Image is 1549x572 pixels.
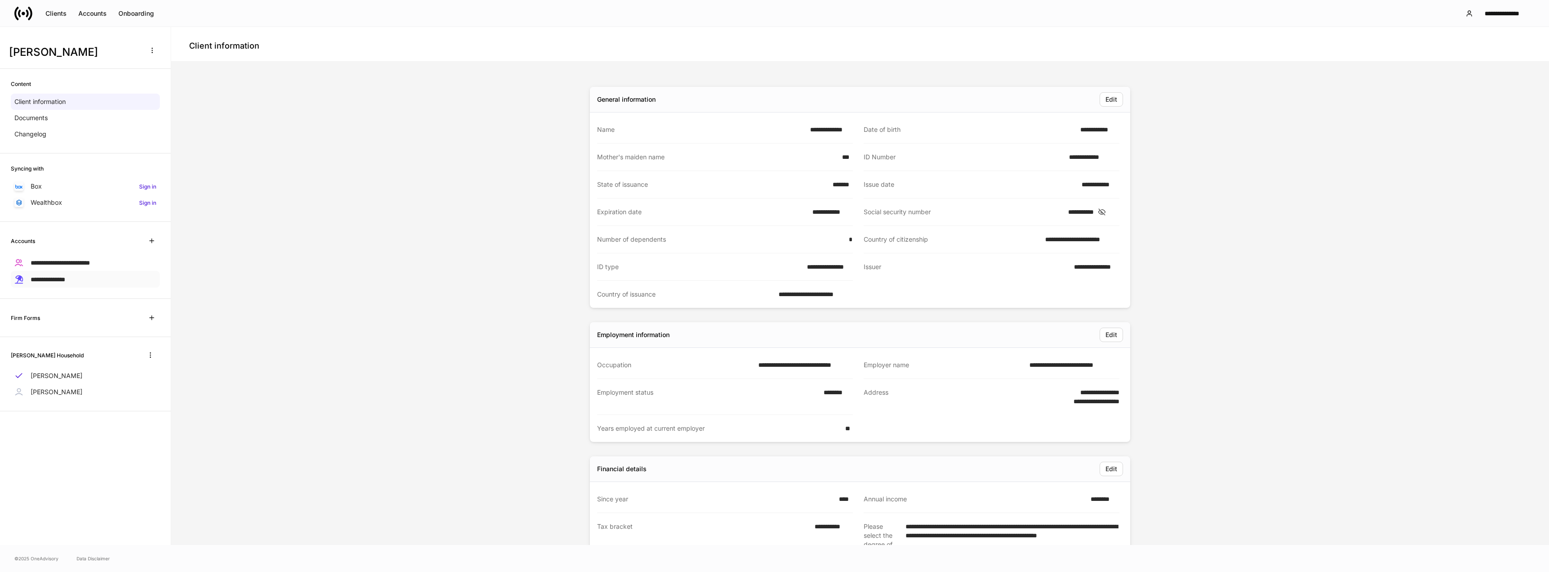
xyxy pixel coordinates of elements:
[14,113,48,122] p: Documents
[11,368,160,384] a: [PERSON_NAME]
[45,10,67,17] div: Clients
[597,207,807,216] div: Expiration date
[15,185,23,189] img: oYqM9ojoZLfzCHUefNbBcWHcyDPbQKagtYciMC8pFl3iZXy3dU33Uwy+706y+0q2uJ1ghNQf2OIHrSh50tUd9HaB5oMc62p0G...
[11,351,84,360] h6: [PERSON_NAME] Household
[72,6,113,21] button: Accounts
[864,180,1076,189] div: Issue date
[597,495,833,504] div: Since year
[1100,92,1123,107] button: Edit
[597,262,802,271] div: ID type
[40,6,72,21] button: Clients
[139,198,156,207] h6: Sign in
[31,198,62,207] p: Wealthbox
[189,41,259,51] h4: Client information
[864,235,1040,244] div: Country of citizenship
[139,182,156,191] h6: Sign in
[11,178,160,194] a: BoxSign in
[597,153,837,162] div: Mother's maiden name
[1100,462,1123,476] button: Edit
[118,10,154,17] div: Onboarding
[597,330,670,339] div: Employment information
[864,388,1050,406] div: Address
[14,555,59,562] span: © 2025 OneAdvisory
[11,164,44,173] h6: Syncing with
[1105,96,1117,103] div: Edit
[31,371,82,380] p: [PERSON_NAME]
[31,182,42,191] p: Box
[11,314,40,322] h6: Firm Forms
[597,360,753,369] div: Occupation
[597,464,647,473] div: Financial details
[1105,332,1117,338] div: Edit
[14,97,66,106] p: Client information
[864,153,1064,162] div: ID Number
[597,180,827,189] div: State of issuance
[11,110,160,126] a: Documents
[113,6,160,21] button: Onboarding
[11,194,160,211] a: WealthboxSign in
[597,235,843,244] div: Number of dependents
[31,387,82,396] p: [PERSON_NAME]
[77,555,110,562] a: Data Disclaimer
[597,388,818,405] div: Employment status
[864,495,1085,504] div: Annual income
[597,125,805,134] div: Name
[864,360,1024,369] div: Employer name
[11,80,31,88] h6: Content
[11,94,160,110] a: Client information
[864,125,1075,134] div: Date of birth
[864,262,1069,272] div: Issuer
[11,237,35,245] h6: Accounts
[9,45,139,59] h3: [PERSON_NAME]
[1105,466,1117,472] div: Edit
[597,95,656,104] div: General information
[78,10,107,17] div: Accounts
[864,207,1063,216] div: Social security number
[11,384,160,400] a: [PERSON_NAME]
[597,424,840,433] div: Years employed at current employer
[1100,328,1123,342] button: Edit
[14,130,46,139] p: Changelog
[11,126,160,142] a: Changelog
[597,290,773,299] div: Country of issuance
